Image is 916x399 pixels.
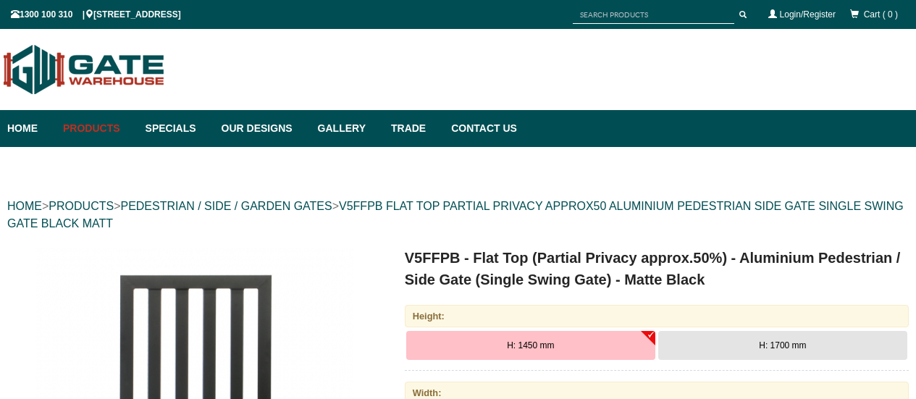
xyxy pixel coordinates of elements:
button: H: 1450 mm [406,331,655,360]
span: H: 1450 mm [507,340,554,350]
a: Specials [138,110,214,147]
a: Gallery [311,110,384,147]
button: H: 1700 mm [658,331,907,360]
div: Height: [405,305,909,327]
div: > > > [7,183,909,247]
a: PEDESTRIAN / SIDE / GARDEN GATES [120,200,332,212]
a: Contact Us [444,110,517,147]
a: Login/Register [780,9,836,20]
a: Trade [384,110,444,147]
span: 1300 100 310 | [STREET_ADDRESS] [11,9,181,20]
a: Products [56,110,138,147]
input: SEARCH PRODUCTS [573,6,734,24]
a: PRODUCTS [49,200,114,212]
a: Home [7,110,56,147]
a: HOME [7,200,42,212]
a: Our Designs [214,110,311,147]
span: H: 1700 mm [759,340,806,350]
a: V5FFPB FLAT TOP PARTIAL PRIVACY APPROX50 ALUMINIUM PEDESTRIAN SIDE GATE SINGLE SWING GATE BLACK MATT [7,200,904,230]
span: Cart ( 0 ) [864,9,898,20]
h1: V5FFPB - Flat Top (Partial Privacy approx.50%) - Aluminium Pedestrian / Side Gate (Single Swing G... [405,247,909,290]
